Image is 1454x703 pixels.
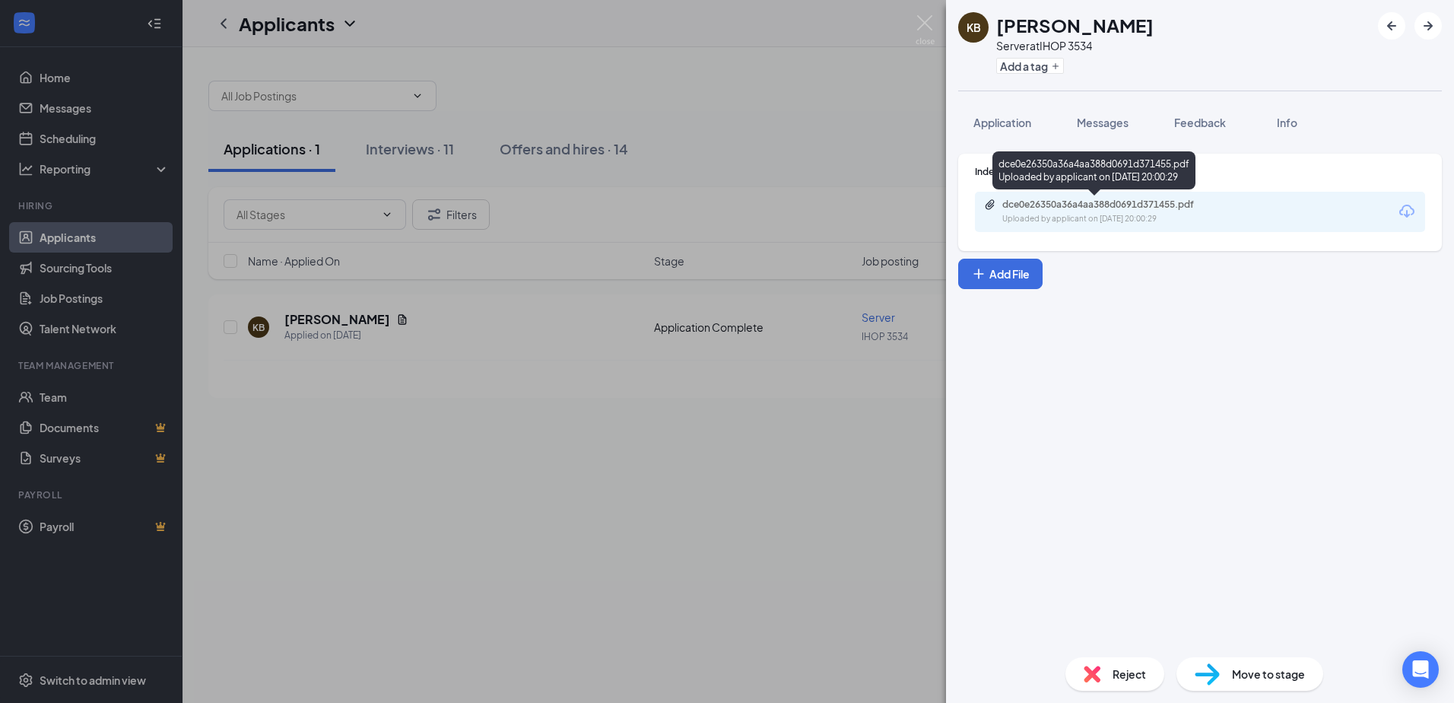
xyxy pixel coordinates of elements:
[1402,651,1439,688] div: Open Intercom Messenger
[1174,116,1226,129] span: Feedback
[1378,12,1405,40] button: ArrowLeftNew
[1414,12,1442,40] button: ArrowRight
[1002,199,1215,211] div: dce0e26350a36a4aa388d0691d371455.pdf
[958,259,1043,289] button: Add FilePlus
[1113,666,1146,682] span: Reject
[1002,213,1230,225] div: Uploaded by applicant on [DATE] 20:00:29
[984,199,996,211] svg: Paperclip
[967,20,981,35] div: KB
[984,199,1230,225] a: Paperclipdce0e26350a36a4aa388d0691d371455.pdfUploaded by applicant on [DATE] 20:00:29
[1232,666,1305,682] span: Move to stage
[971,266,986,282] svg: Plus
[973,116,1031,129] span: Application
[1277,116,1297,129] span: Info
[1398,202,1416,221] svg: Download
[975,165,1425,178] div: Indeed Resume
[1077,116,1129,129] span: Messages
[996,38,1154,53] div: Server at IHOP 3534
[1051,62,1060,71] svg: Plus
[1383,17,1401,35] svg: ArrowLeftNew
[996,58,1064,74] button: PlusAdd a tag
[992,151,1195,189] div: dce0e26350a36a4aa388d0691d371455.pdf Uploaded by applicant on [DATE] 20:00:29
[1419,17,1437,35] svg: ArrowRight
[996,12,1154,38] h1: [PERSON_NAME]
